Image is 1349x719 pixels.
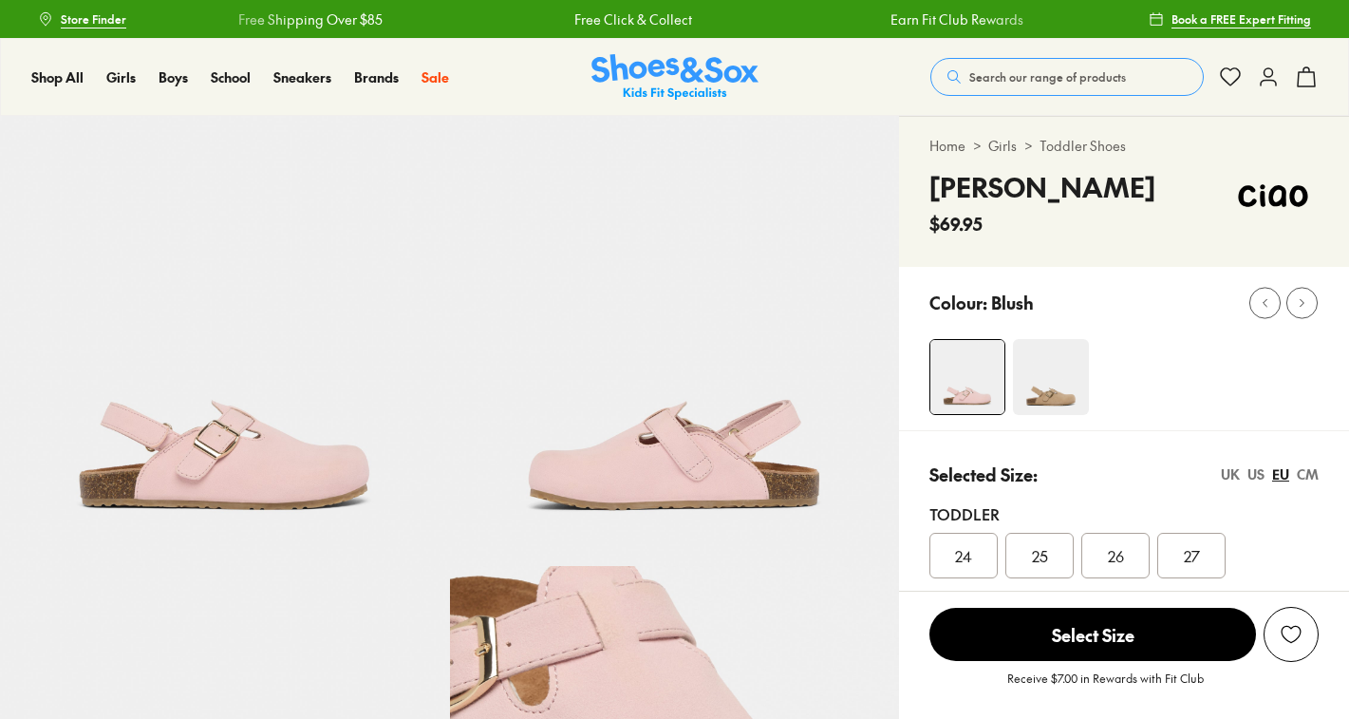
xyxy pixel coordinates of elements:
div: Toddler [929,502,1319,525]
span: 25 [1032,544,1048,567]
img: 4-561644_1 [930,340,1004,414]
span: Boys [159,67,188,86]
p: Receive $7.00 in Rewards with Fit Club [1007,670,1204,704]
button: Search our range of products [930,58,1204,96]
span: 24 [955,544,972,567]
img: SNS_Logo_Responsive.svg [591,54,759,101]
a: Home [929,136,965,156]
div: UK [1221,464,1240,484]
span: Search our range of products [969,68,1126,85]
span: 27 [1184,544,1200,567]
p: Colour: [929,290,987,315]
img: 5-561645_1 [450,116,900,566]
a: Free Shipping Over $85 [219,9,364,29]
span: School [211,67,251,86]
a: Shoes & Sox [591,54,759,101]
span: Shop All [31,67,84,86]
a: Store Finder [38,2,126,36]
a: Girls [106,67,136,87]
img: Vendor logo [1227,167,1319,224]
a: Shop All [31,67,84,87]
a: Sneakers [273,67,331,87]
button: Add to Wishlist [1264,607,1319,662]
a: Girls [988,136,1017,156]
h4: [PERSON_NAME] [929,167,1155,207]
a: Brands [354,67,399,87]
span: Sale [422,67,449,86]
span: Brands [354,67,399,86]
span: $69.95 [929,211,983,237]
a: Boys [159,67,188,87]
a: Book a FREE Expert Fitting [1149,2,1311,36]
a: Toddler Shoes [1040,136,1126,156]
span: Book a FREE Expert Fitting [1171,10,1311,28]
span: Girls [106,67,136,86]
div: > > [929,136,1319,156]
a: Sale [422,67,449,87]
span: Select Size [929,608,1256,661]
a: Free Click & Collect [555,9,673,29]
button: Select Size [929,607,1256,662]
div: CM [1297,464,1319,484]
span: Store Finder [61,10,126,28]
img: 4-561648_1 [1013,339,1089,415]
div: EU [1272,464,1289,484]
span: 26 [1108,544,1124,567]
a: Earn Fit Club Rewards [871,9,1004,29]
p: Selected Size: [929,462,1038,487]
div: US [1247,464,1265,484]
span: Sneakers [273,67,331,86]
a: School [211,67,251,87]
p: Blush [991,290,1034,315]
